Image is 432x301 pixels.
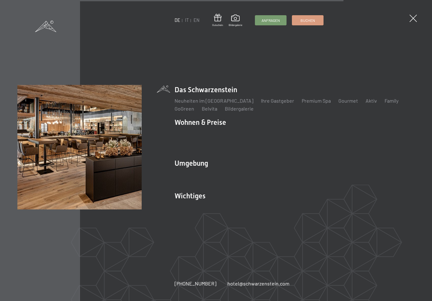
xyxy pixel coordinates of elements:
[212,14,223,27] a: Gutschein
[302,98,331,104] a: Premium Spa
[292,16,323,25] a: Buchen
[255,16,286,25] a: Anfragen
[175,280,216,286] span: [PHONE_NUMBER]
[175,98,253,104] a: Neuheiten im [GEOGRAPHIC_DATA]
[385,98,398,104] a: Family
[202,106,217,112] a: Belvita
[262,18,280,23] span: Anfragen
[227,280,289,287] a: hotel@schwarzenstein.com
[338,98,358,104] a: Gourmet
[300,18,315,23] span: Buchen
[175,280,216,287] a: [PHONE_NUMBER]
[261,98,294,104] a: Ihre Gastgeber
[229,23,242,27] span: Bildergalerie
[366,98,377,104] a: Aktiv
[229,15,242,27] a: Bildergalerie
[225,106,254,112] a: Bildergalerie
[212,23,223,27] span: Gutschein
[185,17,189,23] a: IT
[175,17,180,23] a: DE
[175,106,194,112] a: GoGreen
[194,17,200,23] a: EN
